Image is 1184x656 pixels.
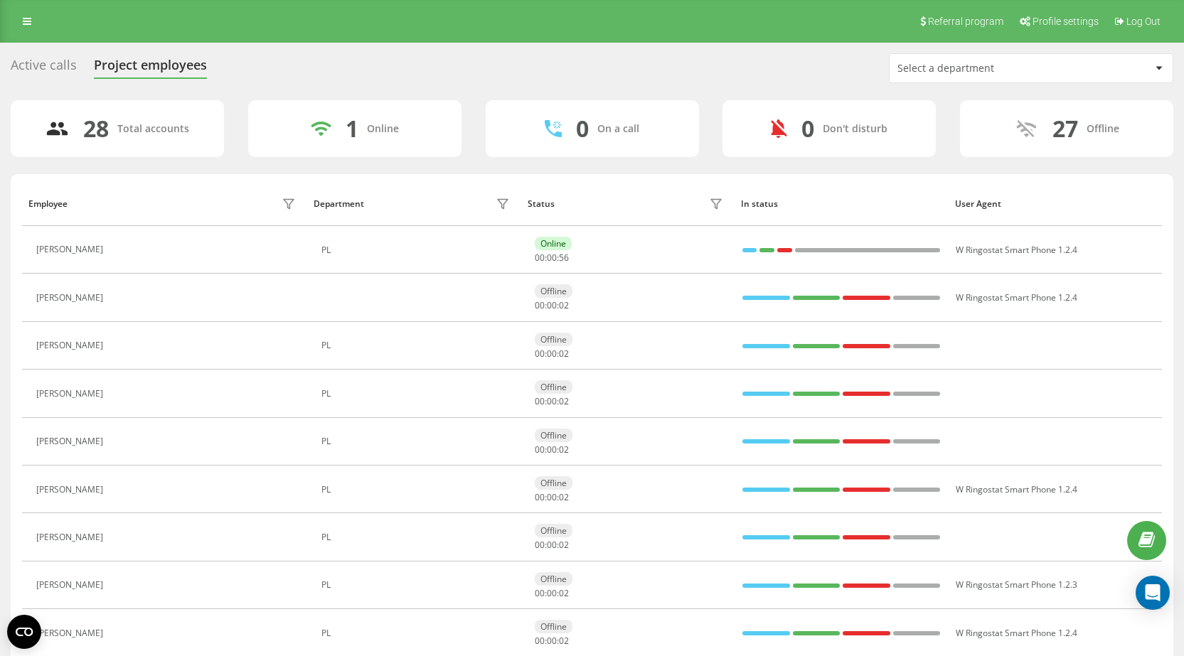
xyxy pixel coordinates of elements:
[535,284,572,298] div: Offline
[559,395,569,407] span: 02
[535,635,545,647] span: 00
[535,380,572,394] div: Offline
[36,485,107,495] div: [PERSON_NAME]
[1033,16,1099,27] span: Profile settings
[559,299,569,311] span: 02
[547,539,557,551] span: 00
[36,532,107,542] div: [PERSON_NAME]
[535,429,572,442] div: Offline
[535,572,572,586] div: Offline
[1087,123,1119,135] div: Offline
[535,253,569,263] div: : :
[547,491,557,503] span: 00
[36,293,107,303] div: [PERSON_NAME]
[535,476,572,490] div: Offline
[559,252,569,264] span: 56
[956,627,1077,639] span: W Ringostat Smart Phone 1.2.4
[7,615,41,649] button: Open CMP widget
[117,123,189,135] div: Total accounts
[559,587,569,599] span: 02
[535,587,545,599] span: 00
[94,58,207,80] div: Project employees
[535,252,545,264] span: 00
[535,395,545,407] span: 00
[28,199,68,209] div: Employee
[535,491,545,503] span: 00
[535,493,569,502] div: : :
[955,199,1156,209] div: User Agent
[321,580,513,590] div: PL
[535,588,569,598] div: : :
[956,579,1077,591] span: W Ringostat Smart Phone 1.2.3
[36,389,107,399] div: [PERSON_NAME]
[535,237,572,250] div: Online
[535,349,569,359] div: : :
[36,244,107,254] div: [PERSON_NAME]
[535,397,569,407] div: : :
[559,539,569,551] span: 02
[535,443,545,456] span: 00
[314,199,364,209] div: Department
[346,115,358,142] div: 1
[1126,16,1161,27] span: Log Out
[11,58,77,80] div: Active calls
[83,115,109,142] div: 28
[547,252,557,264] span: 00
[321,436,513,446] div: PL
[535,348,545,360] span: 00
[321,485,513,495] div: PL
[547,348,557,360] span: 00
[576,115,589,142] div: 0
[1136,576,1170,610] div: Open Intercom Messenger
[928,16,1003,27] span: Referral program
[559,443,569,456] span: 02
[823,123,887,135] div: Don't disturb
[36,340,107,350] div: [PERSON_NAME]
[367,123,399,135] div: Online
[535,539,545,551] span: 00
[547,635,557,647] span: 00
[547,587,557,599] span: 00
[559,348,569,360] span: 02
[547,299,557,311] span: 00
[547,443,557,456] span: 00
[535,540,569,550] div: : :
[36,580,107,590] div: [PERSON_NAME]
[956,291,1077,303] span: W Ringostat Smart Phone 1.2.4
[321,245,513,255] div: PL
[321,340,513,350] div: PL
[597,123,639,135] div: On a call
[801,115,814,142] div: 0
[559,491,569,503] span: 02
[956,244,1077,256] span: W Ringostat Smart Phone 1.2.4
[535,333,572,346] div: Offline
[36,628,107,638] div: [PERSON_NAME]
[535,636,569,646] div: : :
[535,445,569,455] div: : :
[535,299,545,311] span: 00
[897,63,1067,75] div: Select a department
[1052,115,1078,142] div: 27
[535,620,572,633] div: Offline
[547,395,557,407] span: 00
[528,199,555,209] div: Status
[559,635,569,647] span: 02
[535,524,572,537] div: Offline
[321,532,513,542] div: PL
[321,628,513,638] div: PL
[535,301,569,311] div: : :
[321,389,513,399] div: PL
[956,483,1077,495] span: W Ringostat Smart Phone 1.2.4
[36,436,107,446] div: [PERSON_NAME]
[741,199,942,209] div: In status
